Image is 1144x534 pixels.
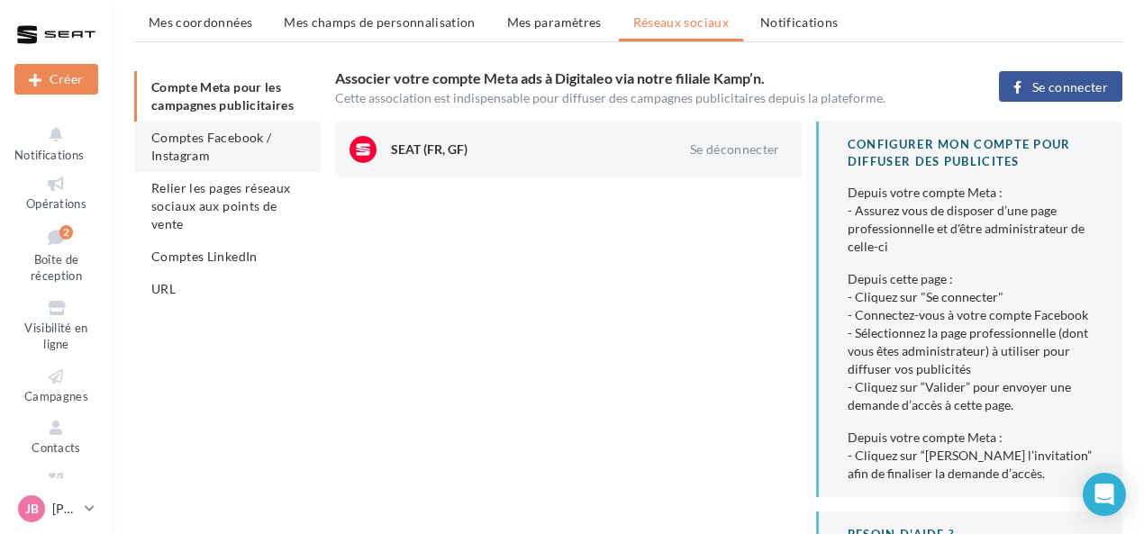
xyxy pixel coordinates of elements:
[24,321,87,352] span: Visibilité en ligne
[24,389,88,403] span: Campagnes
[151,130,271,163] span: Comptes Facebook / Instagram
[14,148,84,162] span: Notifications
[14,414,98,458] a: Contacts
[14,64,98,95] div: Nouvelle campagne
[151,249,258,264] span: Comptes LinkedIn
[848,429,1094,483] div: Depuis votre compte Meta : - Cliquez sur “[PERSON_NAME] l’invitation” afin de finaliser la demand...
[335,89,962,107] div: Cette association est indispensable pour diffuser des campagnes publicitaires depuis la plateforme.
[391,140,643,158] div: SEAT (FR, GF)
[14,294,98,356] a: Visibilité en ligne
[14,64,98,95] button: Créer
[335,71,962,86] h3: Associer votre compte Meta ads à Digitaleo via notre filiale Kamp’n.
[149,14,252,30] span: Mes coordonnées
[999,71,1122,102] button: Se connecter
[14,363,98,407] a: Campagnes
[25,500,39,518] span: JB
[32,440,81,455] span: Contacts
[151,281,176,296] span: URL
[14,170,98,214] a: Opérations
[507,14,602,30] span: Mes paramètres
[683,139,787,160] button: Se déconnecter
[52,500,77,518] p: [PERSON_NAME]
[1032,80,1108,95] span: Se connecter
[14,222,98,287] a: Boîte de réception2
[151,180,290,231] span: Relier les pages réseaux sociaux aux points de vente
[26,196,86,211] span: Opérations
[284,14,476,30] span: Mes champs de personnalisation
[59,225,73,240] div: 2
[14,466,98,511] a: Médiathèque
[848,184,1094,256] div: Depuis votre compte Meta : - Assurez vous de disposer d’une page professionnelle et d'être admini...
[14,492,98,526] a: JB [PERSON_NAME]
[760,14,839,30] span: Notifications
[848,136,1094,169] div: CONFIGURER MON COMPTE POUR DIFFUSER DES PUBLICITES
[31,252,82,284] span: Boîte de réception
[848,270,1094,414] div: Depuis cette page : - Cliquez sur "Se connecter" - Connectez-vous à votre compte Facebook - Sélec...
[1083,473,1126,516] div: Open Intercom Messenger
